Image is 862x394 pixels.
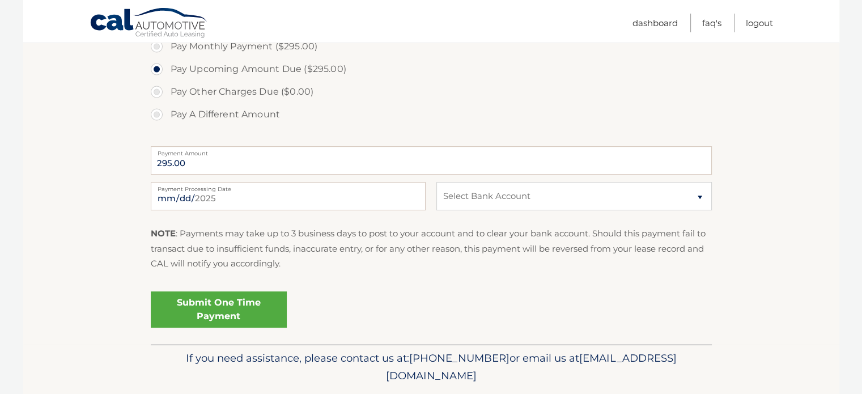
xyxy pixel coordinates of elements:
[151,146,712,155] label: Payment Amount
[151,182,426,191] label: Payment Processing Date
[151,35,712,58] label: Pay Monthly Payment ($295.00)
[151,81,712,103] label: Pay Other Charges Due ($0.00)
[158,349,704,385] p: If you need assistance, please contact us at: or email us at
[151,58,712,81] label: Pay Upcoming Amount Due ($295.00)
[151,103,712,126] label: Pay A Different Amount
[632,14,678,32] a: Dashboard
[90,7,209,40] a: Cal Automotive
[151,226,712,271] p: : Payments may take up to 3 business days to post to your account and to clear your bank account....
[151,291,287,328] a: Submit One Time Payment
[409,351,509,365] span: [PHONE_NUMBER]
[151,146,712,175] input: Payment Amount
[151,182,426,210] input: Payment Date
[151,228,176,239] strong: NOTE
[702,14,721,32] a: FAQ's
[746,14,773,32] a: Logout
